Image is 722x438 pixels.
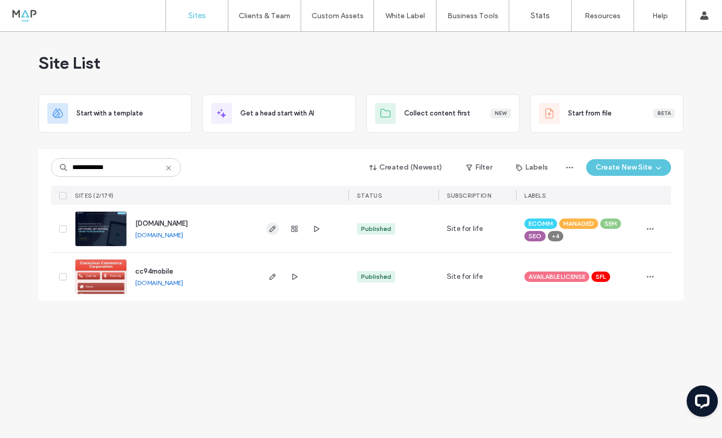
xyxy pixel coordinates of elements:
iframe: LiveChat chat widget [678,381,722,425]
label: Clients & Team [239,11,290,20]
a: cc94mobile [135,267,173,275]
span: SUBSCRIPTION [447,192,491,199]
span: MANAGED [563,219,594,228]
label: Stats [531,11,550,20]
div: Published [361,272,391,281]
div: Published [361,224,391,234]
span: Site List [38,53,100,73]
button: Create New Site [586,159,671,176]
span: Site for life [447,224,483,234]
a: [DOMAIN_NAME] [135,231,183,239]
span: Get a head start with AI [240,108,314,119]
span: SITES (2/179) [75,192,114,199]
label: Custom Assets [312,11,364,20]
button: Created (Newest) [360,159,452,176]
label: Help [652,11,668,20]
div: Get a head start with AI [202,94,356,133]
span: AVAILABLE LICENSE [528,272,585,281]
button: Labels [507,159,557,176]
a: [DOMAIN_NAME] [135,279,183,287]
span: Start from file [568,108,612,119]
span: Help [23,7,45,17]
label: Sites [188,11,206,20]
div: Start with a template [38,94,192,133]
span: LABELS [524,192,546,199]
span: Site for life [447,272,483,282]
button: Filter [456,159,502,176]
label: White Label [385,11,425,20]
span: SFL [596,272,606,281]
span: Collect content first [404,108,470,119]
div: Collect content firstNew [366,94,520,133]
span: ECOMM [528,219,553,228]
div: Beta [653,109,675,118]
label: Business Tools [447,11,498,20]
span: SEO [528,231,541,241]
div: New [491,109,511,118]
span: SEM [604,219,617,228]
span: +4 [552,231,559,241]
div: Start from fileBeta [530,94,684,133]
a: [DOMAIN_NAME] [135,220,188,227]
span: Start with a template [76,108,143,119]
span: STATUS [357,192,382,199]
label: Resources [585,11,621,20]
